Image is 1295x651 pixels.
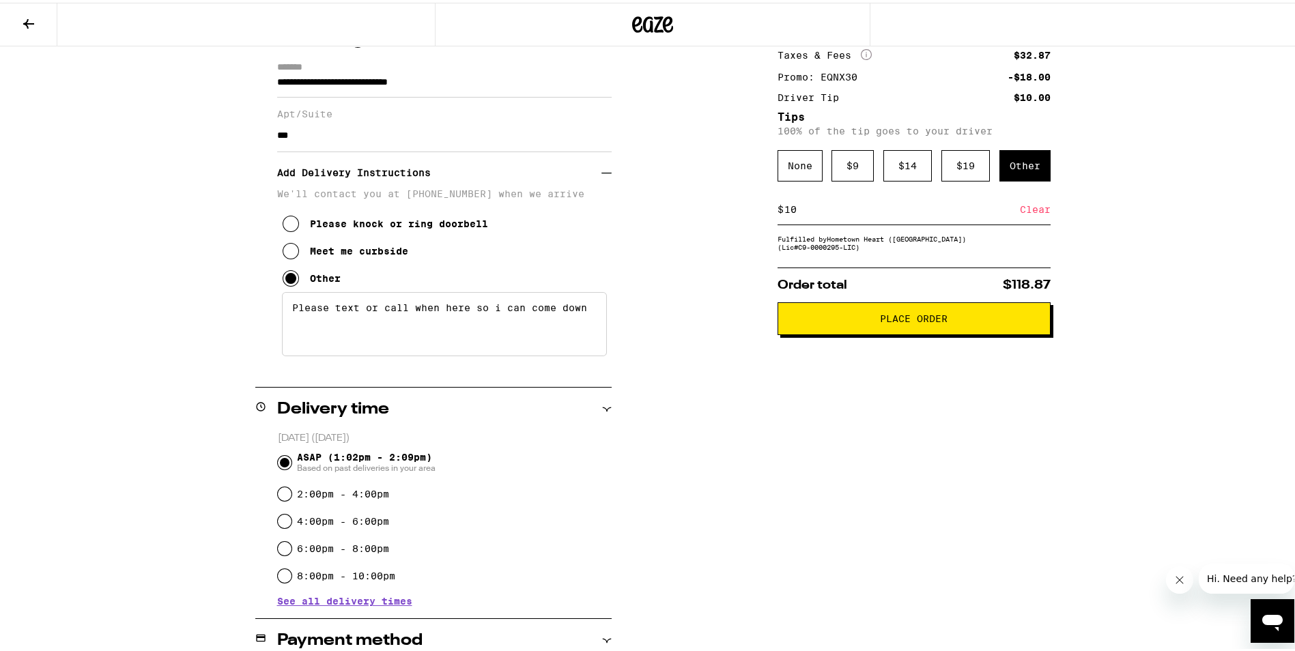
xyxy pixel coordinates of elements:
span: Hi. Need any help? [8,10,98,20]
p: [DATE] ([DATE]) [278,429,612,442]
div: None [778,147,823,179]
h2: Payment method [277,630,423,646]
p: We'll contact you at [PHONE_NUMBER] when we arrive [277,186,612,197]
span: Place Order [880,311,948,321]
iframe: Close message [1166,564,1193,591]
div: Other [999,147,1051,179]
div: Fulfilled by Hometown Heart ([GEOGRAPHIC_DATA]) (Lic# C9-0000295-LIC ) [778,232,1051,248]
h2: Delivery time [277,399,389,415]
span: $118.87 [1003,276,1051,289]
span: ASAP (1:02pm - 2:09pm) [297,449,436,471]
div: Driver Tip [778,90,849,100]
input: 0 [784,201,1020,213]
button: Meet me curbside [283,235,408,262]
span: Based on past deliveries in your area [297,460,436,471]
div: Please knock or ring doorbell [310,216,488,227]
label: 2:00pm - 4:00pm [297,486,389,497]
iframe: Button to launch messaging window [1251,596,1294,640]
div: $ 19 [941,147,990,179]
span: Order total [778,276,847,289]
iframe: Message from company [1199,561,1294,591]
button: Please knock or ring doorbell [283,207,488,235]
label: 6:00pm - 8:00pm [297,540,389,551]
button: Other [283,262,341,289]
h5: Tips [778,109,1051,120]
h3: Add Delivery Instructions [277,154,601,186]
div: -$18.00 [1008,70,1051,79]
label: 4:00pm - 6:00pm [297,513,389,524]
div: $ 9 [831,147,874,179]
button: Place Order [778,300,1051,332]
div: $ 14 [883,147,932,179]
p: 100% of the tip goes to your driver [778,123,1051,134]
div: $32.87 [1014,48,1051,57]
div: $10.00 [1014,90,1051,100]
label: 8:00pm - 10:00pm [297,568,395,579]
div: Other [310,270,341,281]
div: Meet me curbside [310,243,408,254]
label: Apt/Suite [277,106,612,117]
button: See all delivery times [277,594,412,603]
div: Clear [1020,192,1051,222]
div: Promo: EQNX30 [778,70,867,79]
div: $ [778,192,784,222]
div: Taxes & Fees [778,46,872,59]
